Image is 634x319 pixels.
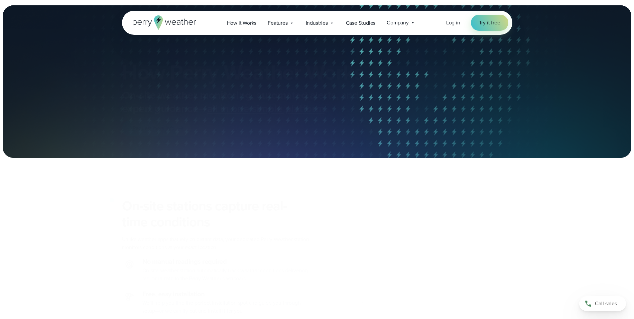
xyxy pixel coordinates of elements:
[471,15,508,31] a: Try it free
[579,296,626,311] a: Call sales
[387,19,409,27] span: Company
[268,19,287,27] span: Features
[479,19,500,27] span: Try it free
[306,19,328,27] span: Industries
[446,19,460,26] span: Log in
[221,16,262,30] a: How it Works
[227,19,257,27] span: How it Works
[340,16,381,30] a: Case Studies
[446,19,460,27] a: Log in
[346,19,376,27] span: Case Studies
[595,300,617,308] span: Call sales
